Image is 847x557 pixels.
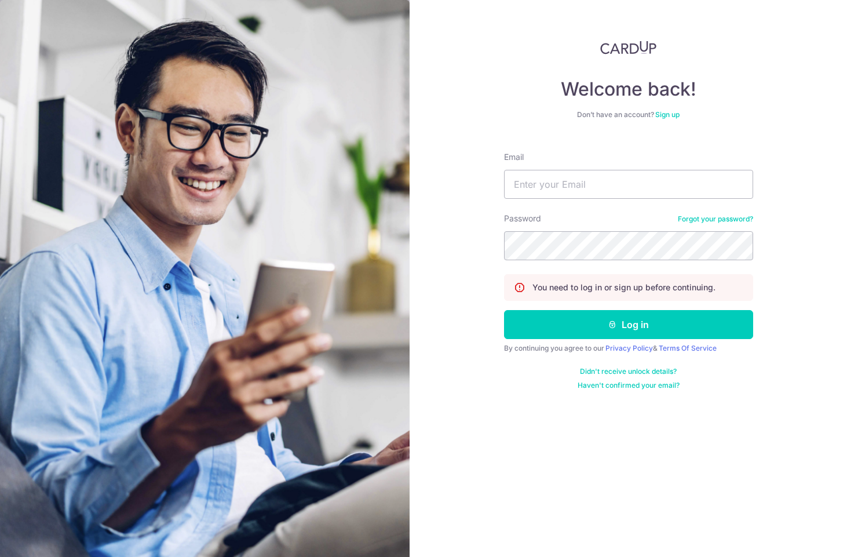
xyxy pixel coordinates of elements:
[605,344,653,352] a: Privacy Policy
[600,41,657,54] img: CardUp Logo
[532,282,715,293] p: You need to log in or sign up before continuing.
[578,381,680,390] a: Haven't confirmed your email?
[504,78,753,101] h4: Welcome back!
[655,110,680,119] a: Sign up
[504,110,753,119] div: Don’t have an account?
[659,344,717,352] a: Terms Of Service
[580,367,677,376] a: Didn't receive unlock details?
[678,214,753,224] a: Forgot your password?
[504,170,753,199] input: Enter your Email
[504,344,753,353] div: By continuing you agree to our &
[504,213,541,224] label: Password
[504,151,524,163] label: Email
[504,310,753,339] button: Log in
